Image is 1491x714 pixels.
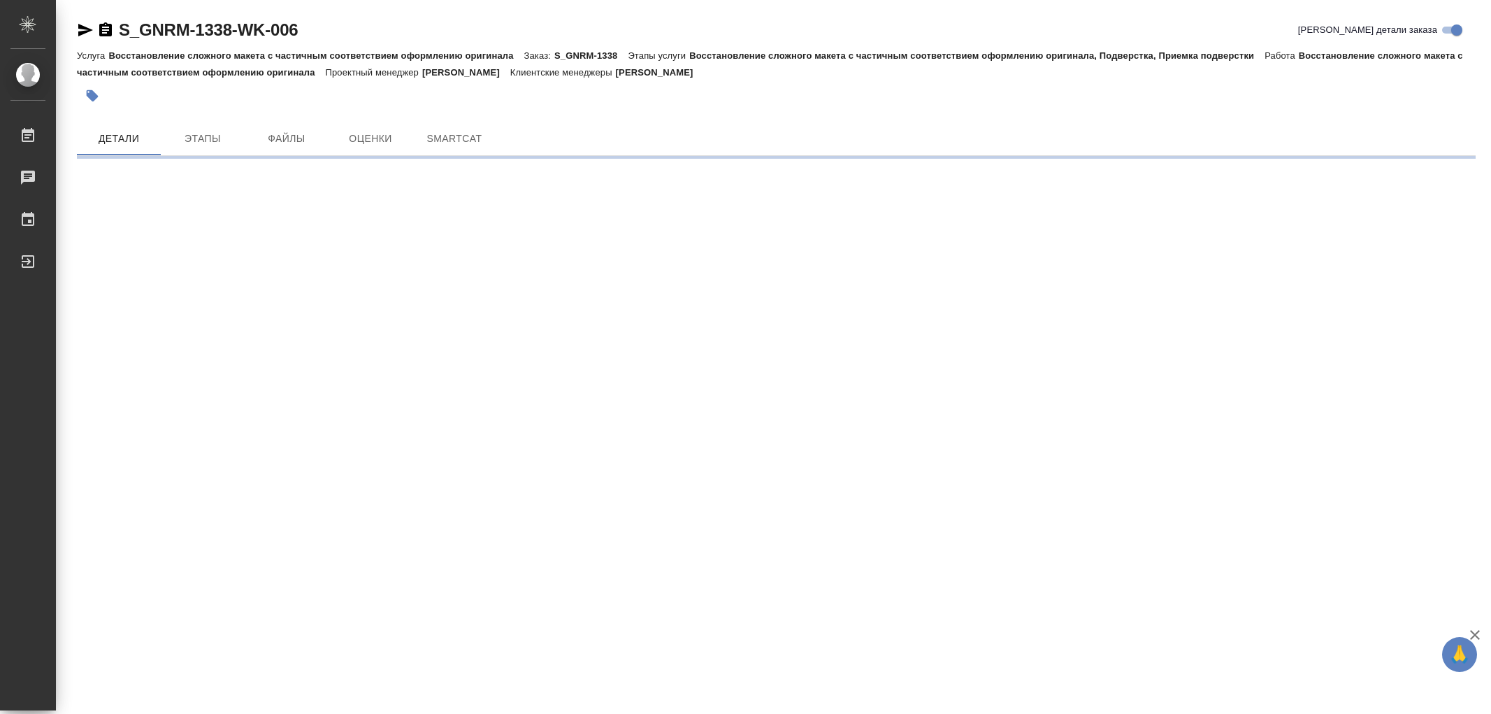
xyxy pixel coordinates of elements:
[1448,640,1471,669] span: 🙏
[77,22,94,38] button: Скопировать ссылку для ЯМессенджера
[554,50,628,61] p: S_GNRM-1338
[616,67,704,78] p: [PERSON_NAME]
[253,130,320,148] span: Файлы
[97,22,114,38] button: Скопировать ссылку
[510,67,616,78] p: Клиентские менеджеры
[119,20,298,39] a: S_GNRM-1338-WK-006
[422,67,510,78] p: [PERSON_NAME]
[524,50,554,61] p: Заказ:
[169,130,236,148] span: Этапы
[77,50,108,61] p: Услуга
[628,50,689,61] p: Этапы услуги
[1442,637,1477,672] button: 🙏
[1298,23,1437,37] span: [PERSON_NAME] детали заказа
[77,80,108,111] button: Добавить тэг
[1265,50,1299,61] p: Работа
[689,50,1265,61] p: Восстановление сложного макета с частичным соответствием оформлению оригинала, Подверстка, Приемк...
[326,67,422,78] p: Проектный менеджер
[337,130,404,148] span: Оценки
[85,130,152,148] span: Детали
[108,50,524,61] p: Восстановление сложного макета с частичным соответствием оформлению оригинала
[421,130,488,148] span: SmartCat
